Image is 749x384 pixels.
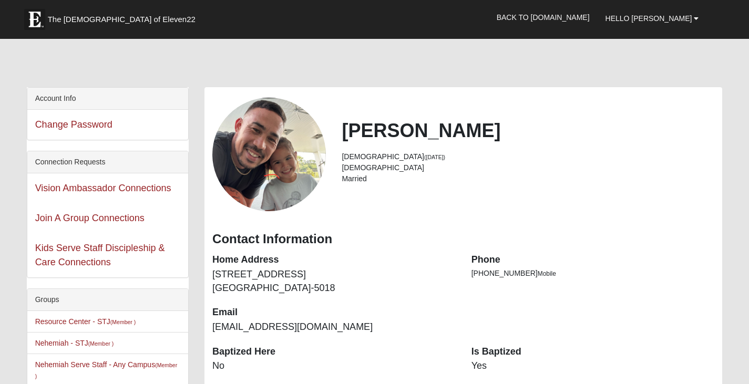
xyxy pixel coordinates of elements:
[19,4,229,30] a: The [DEMOGRAPHIC_DATA] of Eleven22
[35,339,114,347] a: Nehemiah - STJ(Member )
[212,345,456,359] dt: Baptized Here
[342,119,714,142] h2: [PERSON_NAME]
[212,359,456,373] dd: No
[489,4,598,30] a: Back to [DOMAIN_NAME]
[88,340,114,347] small: (Member )
[27,151,188,173] div: Connection Requests
[212,98,326,211] a: View Fullsize Photo
[48,14,196,25] span: The [DEMOGRAPHIC_DATA] of Eleven22
[35,317,136,326] a: Resource Center - STJ(Member )
[212,232,714,247] h3: Contact Information
[471,345,715,359] dt: Is Baptized
[606,14,692,23] span: Hello [PERSON_NAME]
[212,253,456,267] dt: Home Address
[35,119,112,130] a: Change Password
[342,151,714,162] li: [DEMOGRAPHIC_DATA]
[342,162,714,173] li: [DEMOGRAPHIC_DATA]
[35,243,165,267] a: Kids Serve Staff Discipleship & Care Connections
[27,289,188,311] div: Groups
[471,268,715,279] li: [PHONE_NUMBER]
[24,9,45,30] img: Eleven22 logo
[212,268,456,295] dd: [STREET_ADDRESS] [GEOGRAPHIC_DATA]-5018
[35,183,171,193] a: Vision Ambassador Connections
[471,253,715,267] dt: Phone
[35,360,178,380] a: Nehemiah Serve Staff - Any Campus(Member )
[598,5,707,32] a: Hello [PERSON_NAME]
[424,154,445,160] small: ([DATE])
[342,173,714,184] li: Married
[471,359,715,373] dd: Yes
[35,213,145,223] a: Join A Group Connections
[212,320,456,334] dd: [EMAIL_ADDRESS][DOMAIN_NAME]
[110,319,136,325] small: (Member )
[27,88,188,110] div: Account Info
[212,306,456,319] dt: Email
[538,270,556,277] span: Mobile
